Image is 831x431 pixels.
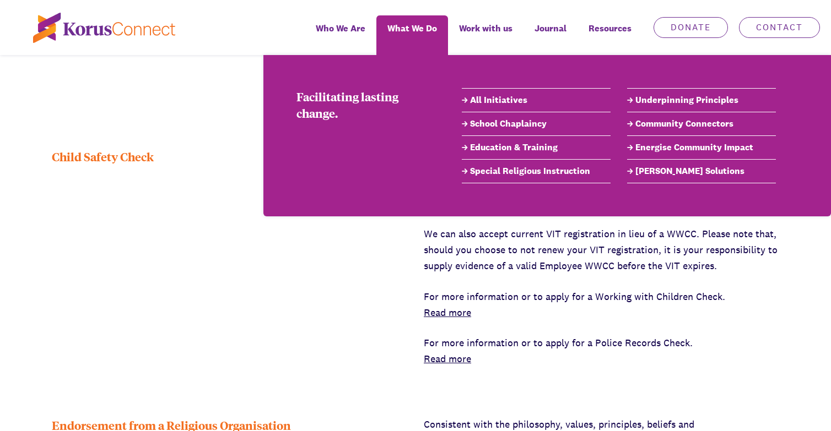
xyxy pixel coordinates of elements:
div: Facilitating lasting change. [296,88,429,121]
p: We can also accept current VIT registration in lieu of a WWCC. Please note that, should you choos... [424,226,779,274]
p: For more information or to apply for a Working with Children Check. [424,289,779,321]
div: Resources [578,15,643,55]
a: [PERSON_NAME] Solutions [627,165,776,178]
span: Who We Are [316,20,365,36]
span: What We Do [387,20,437,36]
a: Read more [424,352,471,365]
a: Work with us [448,15,524,55]
span: Work with us [459,20,512,36]
a: Energise Community Impact [627,141,776,154]
a: All Initiatives [462,94,611,107]
a: Education & Training [462,141,611,154]
a: Donate [654,17,728,38]
span: Journal [535,20,566,36]
div: Child Safety Check [52,148,407,367]
a: Contact [739,17,820,38]
a: Special Religious Instruction [462,165,611,178]
a: Read more [424,306,471,319]
a: Community Connectors [627,117,776,130]
a: School Chaplaincy [462,117,611,130]
a: Who We Are [305,15,376,55]
a: Underpinning Principles [627,94,776,107]
a: Journal [524,15,578,55]
a: What We Do [376,15,448,55]
img: korus-connect%2Fc5177985-88d5-491d-9cd7-4a1febad1357_logo.svg [33,13,175,43]
p: For more information or to apply for a Police Records Check. [424,335,779,367]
